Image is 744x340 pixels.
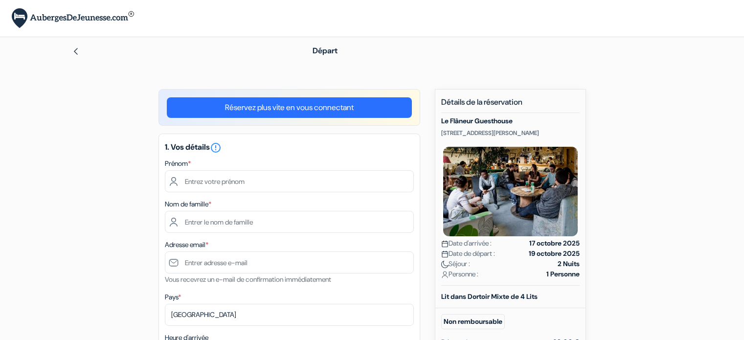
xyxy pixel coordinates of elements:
[441,238,492,249] span: Date d'arrivée :
[441,314,505,329] small: Non remboursable
[72,47,80,55] img: left_arrow.svg
[165,159,191,169] label: Prénom
[529,238,580,249] strong: 17 octobre 2025
[529,249,580,259] strong: 19 octobre 2025
[165,251,414,273] input: Entrer adresse e-mail
[165,199,211,209] label: Nom de famille
[210,142,222,152] a: error_outline
[313,45,338,56] span: Départ
[167,97,412,118] a: Réservez plus vite en vous connectant
[441,292,538,301] b: Lit dans Dortoir Mixte de 4 Lits
[165,275,331,284] small: Vous recevrez un e-mail de confirmation immédiatement
[441,129,580,137] p: [STREET_ADDRESS][PERSON_NAME]
[441,117,580,125] h5: Le Flâneur Guesthouse
[441,259,470,269] span: Séjour :
[558,259,580,269] strong: 2 Nuits
[441,97,580,113] h5: Détails de la réservation
[165,142,414,154] h5: 1. Vos détails
[165,170,414,192] input: Entrez votre prénom
[441,250,449,258] img: calendar.svg
[441,249,495,259] span: Date de départ :
[441,271,449,278] img: user_icon.svg
[12,8,134,28] img: AubergesDeJeunesse.com
[546,269,580,279] strong: 1 Personne
[165,292,181,302] label: Pays
[210,142,222,154] i: error_outline
[165,211,414,233] input: Entrer le nom de famille
[441,269,478,279] span: Personne :
[441,240,449,248] img: calendar.svg
[165,240,208,250] label: Adresse email
[441,261,449,268] img: moon.svg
